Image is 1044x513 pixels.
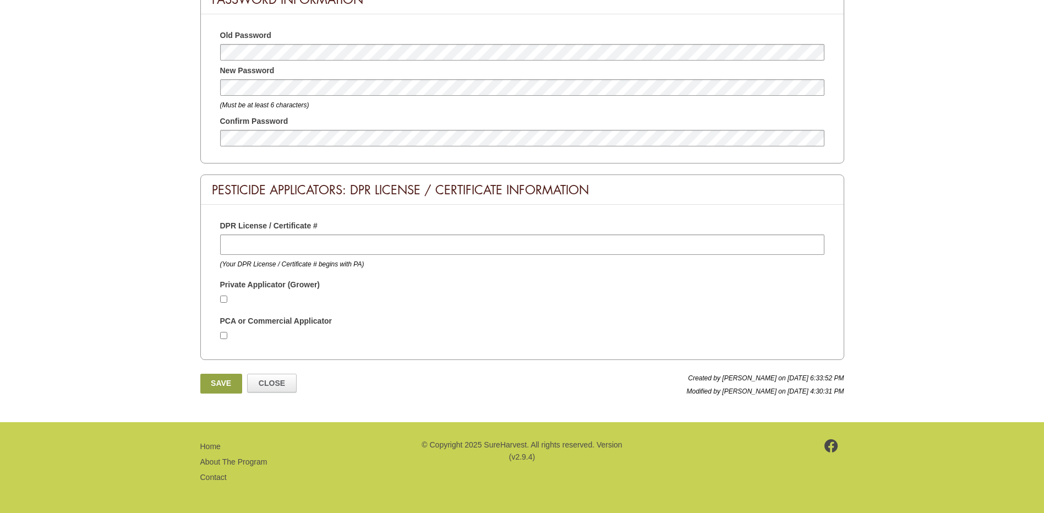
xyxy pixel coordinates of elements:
div: (Must be at least 6 characters) [220,100,309,110]
a: Close [247,374,296,392]
span: Old Password [220,30,271,41]
span: DPR License / Certificate # [220,220,318,232]
a: Contact [200,473,227,482]
label: PCA or Commercial Applicator [220,315,332,327]
span: Confirm Password [220,116,288,127]
a: About The Program [200,457,267,466]
span: Created by [PERSON_NAME] on [DATE] 6:33:52 PM Modified by [PERSON_NAME] on [DATE] 4:30:31 PM [687,374,844,395]
img: footer-facebook.png [824,439,838,452]
span: New Password [220,65,275,77]
a: Save [200,374,242,394]
div: (Your DPR License / Certificate # begins with PA) [220,259,364,269]
div: Pesticide Applicators: DPR License / Certificate Information [201,175,844,205]
p: © Copyright 2025 SureHarvest. All rights reserved. Version (v2.9.4) [420,439,624,463]
label: Private Applicator (Grower) [220,279,320,291]
a: Home [200,442,221,451]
